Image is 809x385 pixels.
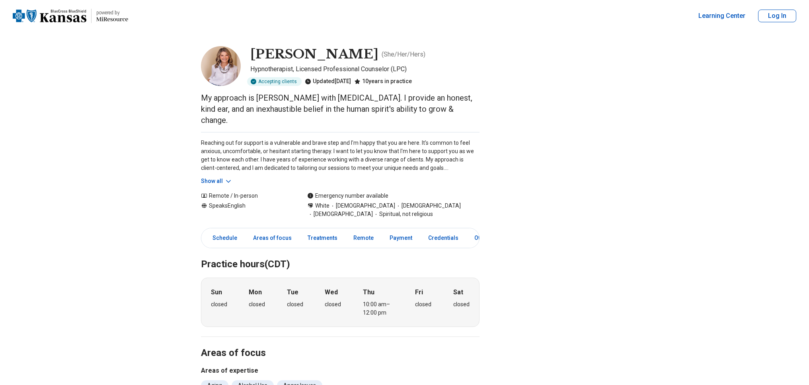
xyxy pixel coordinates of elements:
[305,77,351,86] div: Updated [DATE]
[96,10,128,16] p: powered by
[250,46,378,63] h1: [PERSON_NAME]
[325,288,338,297] strong: Wed
[247,77,302,86] div: Accepting clients
[201,92,480,126] p: My approach is [PERSON_NAME] with [MEDICAL_DATA]. I provide an honest, kind ear, and an inexhaust...
[201,239,480,271] h2: Practice hours (CDT)
[382,50,425,59] p: ( She/Her/Hers )
[470,230,498,246] a: Other
[385,230,417,246] a: Payment
[249,288,262,297] strong: Mon
[211,288,222,297] strong: Sun
[201,46,241,86] img: Michelle Kelley, Hypnotherapist
[363,288,374,297] strong: Thu
[13,3,128,29] a: Home page
[249,300,265,309] div: closed
[287,300,303,309] div: closed
[453,300,470,309] div: closed
[758,10,796,22] button: Log In
[423,230,463,246] a: Credentials
[201,278,480,327] div: When does the program meet?
[329,202,395,210] span: [DEMOGRAPHIC_DATA]
[325,300,341,309] div: closed
[415,300,431,309] div: closed
[201,139,480,172] p: Reaching out for support is a vulnerable and brave step and I'm happy that you are here. It's com...
[307,192,388,200] div: Emergency number available
[211,300,227,309] div: closed
[349,230,378,246] a: Remote
[698,11,745,21] a: Learning Center
[250,64,480,74] p: Hypnotherapist, Licensed Professional Counselor (LPC)
[287,288,298,297] strong: Tue
[303,230,342,246] a: Treatments
[201,202,291,218] div: Speaks English
[201,327,480,360] h2: Areas of focus
[363,300,394,317] div: 10:00 am – 12:00 pm
[248,230,296,246] a: Areas of focus
[373,210,433,218] span: Spiritual, not religious
[201,177,232,185] button: Show all
[415,288,423,297] strong: Fri
[453,288,463,297] strong: Sat
[395,202,461,210] span: [DEMOGRAPHIC_DATA]
[315,202,329,210] span: White
[203,230,242,246] a: Schedule
[354,77,412,86] div: 10 years in practice
[201,192,291,200] div: Remote / In-person
[201,366,480,375] h3: Areas of expertise
[307,210,373,218] span: [DEMOGRAPHIC_DATA]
